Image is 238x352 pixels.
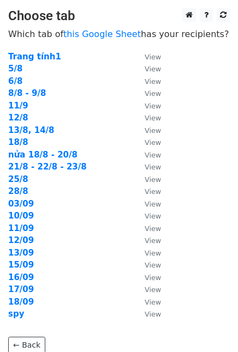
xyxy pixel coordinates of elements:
a: 18/09 [8,297,34,307]
a: 18/8 [8,137,28,147]
a: 5/8 [8,64,22,74]
a: 6/8 [8,76,22,86]
a: Trang tính1 [8,52,61,62]
a: 25/8 [8,174,28,184]
a: View [134,88,161,98]
small: View [145,77,161,86]
small: View [145,212,161,220]
a: View [134,248,161,258]
small: View [145,175,161,184]
a: View [134,76,161,86]
a: 13/09 [8,248,34,258]
small: View [145,298,161,306]
small: View [145,138,161,147]
a: 15/09 [8,260,34,270]
a: View [134,64,161,74]
small: View [145,274,161,282]
a: View [134,211,161,221]
a: 8/8 - 9/8 [8,88,46,98]
a: View [134,150,161,160]
small: View [145,114,161,122]
a: 11/9 [8,101,28,111]
a: View [134,125,161,135]
a: 10/09 [8,211,34,221]
h3: Choose tab [8,8,230,24]
a: View [134,272,161,282]
small: View [145,65,161,73]
a: View [134,199,161,209]
a: View [134,223,161,233]
p: Which tab of has your recipients? [8,28,230,40]
a: View [134,162,161,172]
small: View [145,89,161,98]
a: 12/09 [8,235,34,245]
a: 03/09 [8,199,34,209]
a: this Google Sheet [63,29,141,39]
a: View [134,174,161,184]
a: 16/09 [8,272,34,282]
a: 21/8 - 22/8 - 23/8 [8,162,87,172]
a: View [134,113,161,123]
a: View [134,52,161,62]
small: View [145,126,161,135]
a: View [134,137,161,147]
small: View [145,102,161,110]
small: View [145,310,161,318]
small: View [145,163,161,171]
a: spy [8,309,24,319]
a: View [134,235,161,245]
small: View [145,224,161,233]
a: View [134,284,161,294]
a: 17/09 [8,284,34,294]
a: 11/09 [8,223,34,233]
a: View [134,101,161,111]
small: View [145,261,161,269]
small: View [145,53,161,61]
small: View [145,200,161,208]
a: 28/8 [8,186,28,196]
small: View [145,187,161,196]
a: 12/8 [8,113,28,123]
a: View [134,186,161,196]
small: View [145,151,161,159]
a: View [134,297,161,307]
a: 13/8, 14/8 [8,125,55,135]
small: View [145,286,161,294]
a: View [134,260,161,270]
a: View [134,309,161,319]
a: nửa 18/8 - 20/8 [8,150,78,160]
small: View [145,249,161,257]
small: View [145,236,161,245]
